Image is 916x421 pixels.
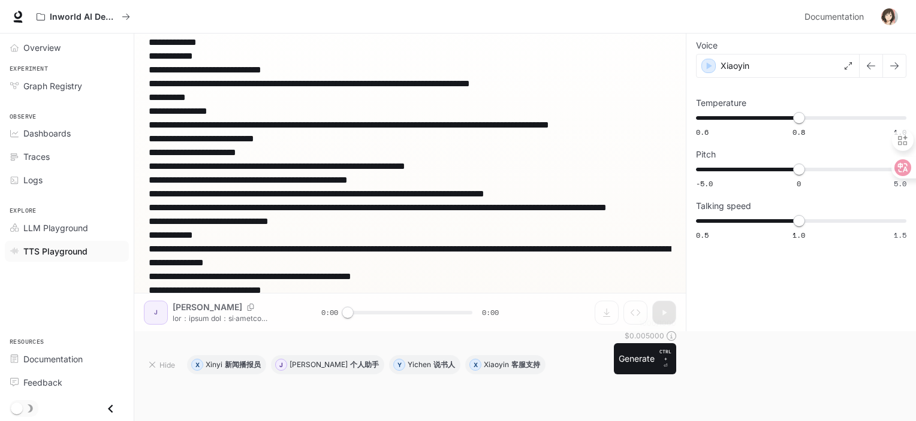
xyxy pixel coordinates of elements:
[192,355,203,374] div: X
[206,361,222,368] p: Xinyi
[696,178,713,189] span: -5.0
[144,355,182,374] button: Hide
[225,361,261,368] p: 新闻播报员
[659,348,671,362] p: CTRL +
[290,361,348,368] p: [PERSON_NAME]
[5,146,129,167] a: Traces
[408,361,431,368] p: Yichen
[797,178,801,189] span: 0
[659,348,671,369] p: ⏎
[5,75,129,96] a: Graph Registry
[721,60,749,72] p: Xiaoyin
[5,169,129,190] a: Logs
[433,361,455,368] p: 说书人
[23,80,82,92] span: Graph Registry
[394,355,405,374] div: Y
[465,355,546,374] button: XXiaoyin客服支持
[5,123,129,144] a: Dashboards
[793,230,805,240] span: 1.0
[23,150,50,163] span: Traces
[696,230,709,240] span: 0.5
[696,150,716,159] p: Pitch
[894,230,906,240] span: 1.5
[187,355,266,374] button: XXinyi新闻播报员
[696,202,751,210] p: Talking speed
[484,361,509,368] p: Xiaoyin
[5,241,129,262] a: TTS Playground
[511,361,540,368] p: 客服支持
[276,355,287,374] div: J
[23,174,43,186] span: Logs
[23,222,88,234] span: LLM Playground
[23,41,61,54] span: Overview
[5,217,129,238] a: LLM Playground
[5,37,129,58] a: Overview
[23,127,71,140] span: Dashboards
[389,355,460,374] button: YYichen说书人
[50,12,117,22] p: Inworld AI Demos
[800,5,873,29] a: Documentation
[614,343,676,374] button: GenerateCTRL +⏎
[271,355,384,374] button: J[PERSON_NAME]个人助手
[881,8,898,25] img: User avatar
[894,178,906,189] span: 5.0
[804,10,864,25] span: Documentation
[878,5,902,29] button: User avatar
[696,127,709,137] span: 0.6
[793,127,805,137] span: 0.8
[31,5,135,29] button: All workspaces
[23,245,88,258] span: TTS Playground
[470,355,481,374] div: X
[350,361,379,368] p: 个人助手
[696,99,746,107] p: Temperature
[696,41,718,50] p: Voice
